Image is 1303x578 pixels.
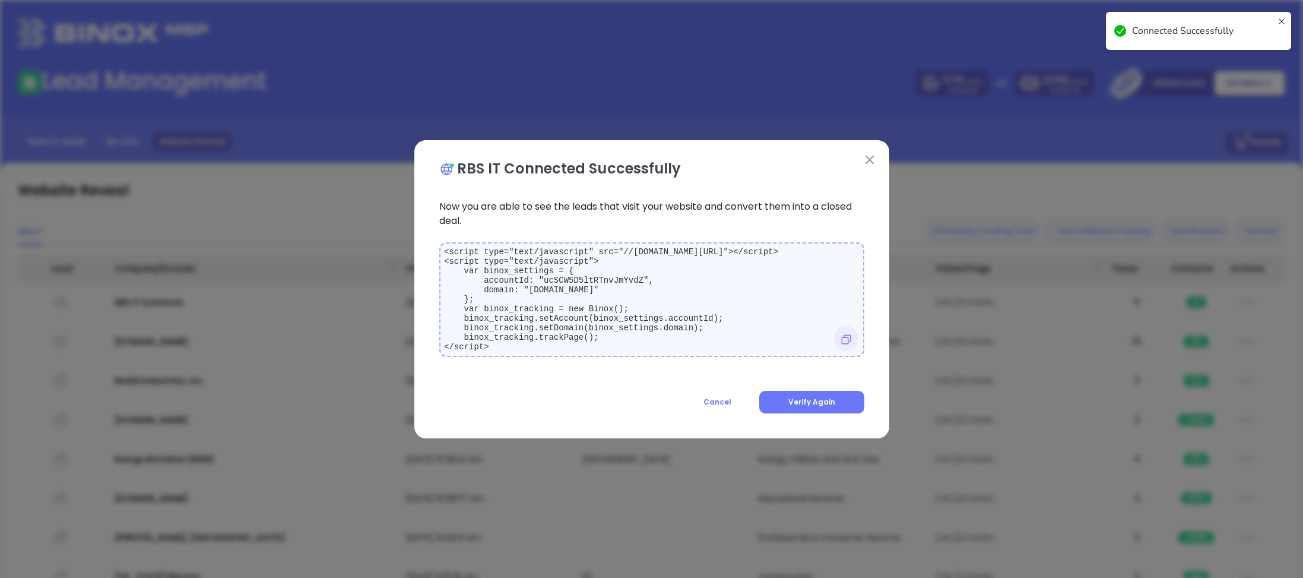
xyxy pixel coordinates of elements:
[866,156,874,164] img: close modal
[439,158,681,179] p: RBS IT Connected Successfully
[444,247,778,352] code: <script type="text/javascript" src="//[DOMAIN_NAME][URL]"></script> <script type="text/javascript...
[439,185,864,242] p: Now you are able to see the leads that visit your website and convert them into a closed deal.
[759,391,864,413] button: Verify Again
[1132,24,1273,38] div: Connected Successfully
[703,397,731,407] span: Cancel
[681,391,753,413] button: Cancel
[788,397,835,407] span: Verify Again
